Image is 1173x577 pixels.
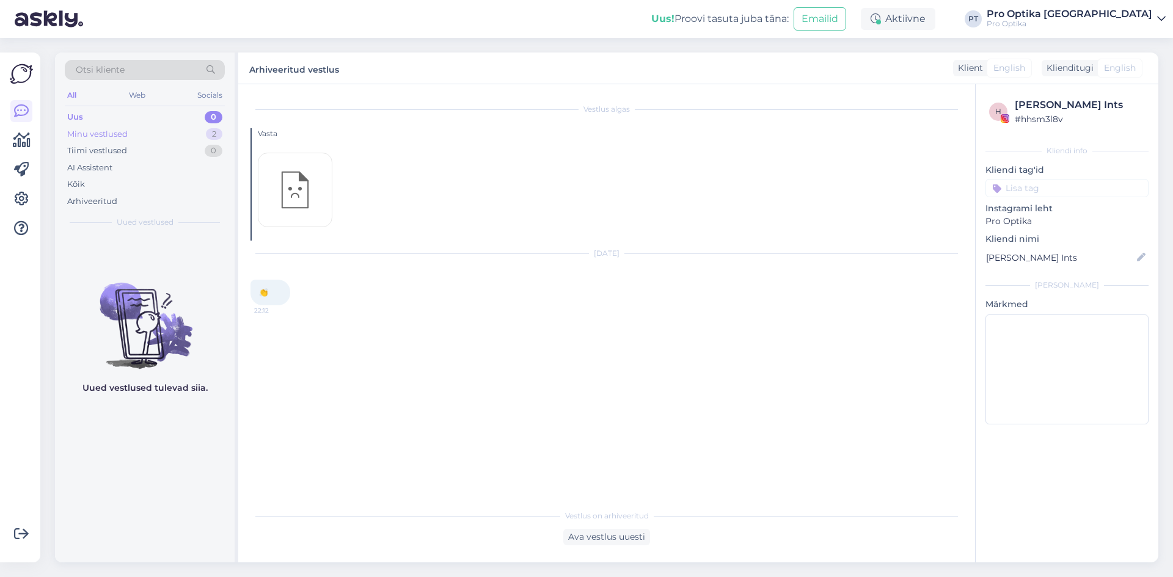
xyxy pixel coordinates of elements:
[651,13,674,24] b: Uus!
[1042,62,1094,74] div: Klienditugi
[205,145,222,157] div: 0
[986,251,1135,264] input: Lisa nimi
[76,64,125,76] span: Otsi kliente
[10,62,33,85] img: Askly Logo
[254,306,300,315] span: 22:12
[993,62,1025,74] span: English
[985,164,1149,176] p: Kliendi tag'id
[249,60,339,76] label: Arhiveeritud vestlus
[985,215,1149,228] p: Pro Optika
[258,128,963,139] div: Vasta
[861,8,935,30] div: Aktiivne
[987,19,1152,29] div: Pro Optika
[205,111,222,123] div: 0
[126,87,148,103] div: Web
[987,9,1166,29] a: Pro Optika [GEOGRAPHIC_DATA]Pro Optika
[250,104,963,115] div: Vestlus algas
[259,288,268,297] span: 👏
[953,62,983,74] div: Klient
[67,162,112,174] div: AI Assistent
[985,233,1149,245] p: Kliendi nimi
[195,87,225,103] div: Socials
[995,107,1001,116] span: h
[1104,62,1136,74] span: English
[985,179,1149,197] input: Lisa tag
[794,7,846,31] button: Emailid
[985,280,1149,291] div: [PERSON_NAME]
[206,128,222,140] div: 2
[985,202,1149,215] p: Instagrami leht
[117,217,174,228] span: Uued vestlused
[67,111,83,123] div: Uus
[985,145,1149,156] div: Kliendi info
[987,9,1152,19] div: Pro Optika [GEOGRAPHIC_DATA]
[67,128,128,140] div: Minu vestlused
[67,145,127,157] div: Tiimi vestlused
[65,87,79,103] div: All
[250,248,963,259] div: [DATE]
[82,382,208,394] p: Uued vestlused tulevad siia.
[965,10,982,27] div: PT
[565,510,649,521] span: Vestlus on arhiveeritud
[563,529,650,545] div: Ava vestlus uuesti
[55,261,235,371] img: No chats
[651,12,789,26] div: Proovi tasuta juba täna:
[67,178,85,191] div: Kõik
[985,298,1149,311] p: Märkmed
[67,195,117,208] div: Arhiveeritud
[1015,112,1145,126] div: # hhsm3l8v
[1015,98,1145,112] div: [PERSON_NAME] Ints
